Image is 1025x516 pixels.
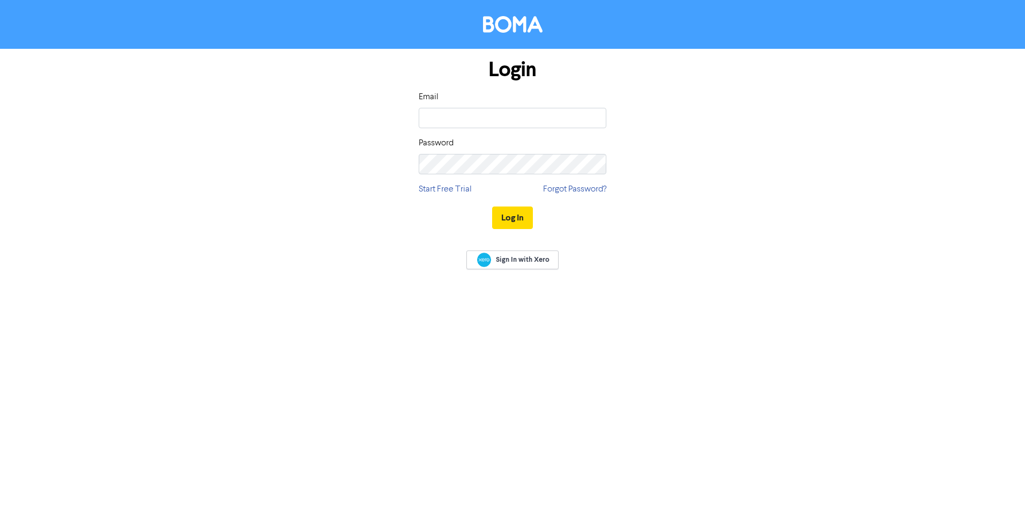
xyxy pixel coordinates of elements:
[419,57,606,82] h1: Login
[419,91,439,104] label: Email
[419,183,472,196] a: Start Free Trial
[466,250,559,269] a: Sign In with Xero
[543,183,606,196] a: Forgot Password?
[477,253,491,267] img: Xero logo
[419,137,454,150] label: Password
[483,16,543,33] img: BOMA Logo
[492,207,533,229] button: Log In
[496,255,549,264] span: Sign In with Xero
